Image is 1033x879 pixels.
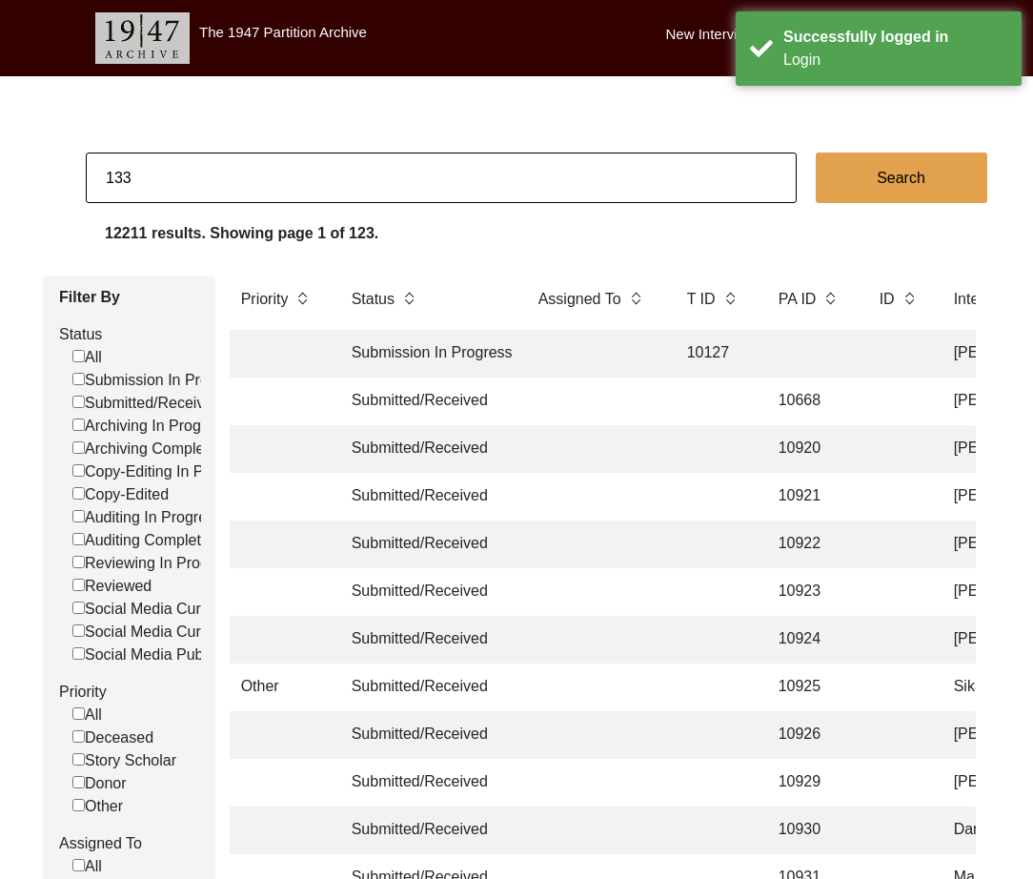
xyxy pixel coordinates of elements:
td: 10930 [767,807,853,854]
input: Auditing In Progress [72,510,85,522]
td: Other [230,664,325,711]
label: Other [72,795,123,818]
label: Archiving Completed [72,438,226,460]
label: 12211 results. Showing page 1 of 123. [105,222,378,245]
td: 10929 [767,759,853,807]
input: All [72,350,85,362]
input: All [72,707,85,720]
label: T ID [687,288,716,311]
label: Assigned To [59,832,201,855]
label: Filter By [59,286,201,309]
label: Assigned To [538,288,621,311]
input: Reviewing In Progress [72,556,85,568]
input: Social Media Curation In Progress [72,602,85,614]
td: 10924 [767,616,853,664]
td: 10923 [767,568,853,616]
label: All [72,346,102,369]
input: Social Media Curated [72,624,85,637]
label: Auditing Completed [72,529,218,552]
button: Search [816,153,987,203]
img: sort-button.png [723,288,737,309]
label: New Interview [666,24,756,46]
label: Reviewing In Progress [72,552,237,575]
input: Search... [86,153,797,203]
td: Submitted/Received [340,664,512,711]
td: 10926 [767,711,853,759]
td: 10922 [767,521,853,568]
input: Social Media Published [72,647,85,660]
label: Submission In Progress [72,369,246,392]
td: Submitted/Received [340,425,512,473]
img: sort-button.png [402,288,415,309]
label: Donor [72,772,127,795]
input: Story Scholar [72,753,85,766]
input: Auditing Completed [72,533,85,545]
input: Archiving In Progress [72,419,85,431]
label: Priority [59,681,201,704]
input: Other [72,799,85,811]
td: Submitted/Received [340,568,512,616]
label: Story Scholar [72,749,176,772]
label: The 1947 Partition Archive [199,24,367,40]
label: Copy-Edited [72,483,169,506]
label: ID [880,288,895,311]
label: Priority [241,288,289,311]
label: Copy-Editing In Progress [72,460,254,483]
td: Submitted/Received [340,759,512,807]
label: Deceased [72,726,153,749]
td: Submitted/Received [340,711,512,759]
input: Submitted/Received [72,396,85,408]
img: sort-button.png [902,288,916,309]
td: Submitted/Received [340,616,512,664]
label: All [72,855,102,878]
label: Status [59,323,201,346]
img: sort-button.png [295,288,309,309]
input: Copy-Edited [72,487,85,500]
div: Successfully logged in [783,26,1007,49]
div: Login [783,49,1007,72]
label: Social Media Curation In Progress [72,598,316,621]
label: Archiving In Progress [72,415,230,438]
input: Copy-Editing In Progress [72,464,85,477]
td: Submission In Progress [340,330,512,378]
label: Submitted/Received [72,392,221,415]
input: All [72,859,85,871]
input: Reviewed [72,579,85,591]
input: Donor [72,776,85,788]
td: 10127 [676,330,752,378]
img: header-logo.png [95,12,190,64]
img: sort-button.png [629,288,642,309]
label: Status [352,288,395,311]
label: Reviewed [72,575,152,598]
td: Submitted/Received [340,521,512,568]
input: Archiving Completed [72,441,85,454]
input: Submission In Progress [72,373,85,385]
label: PA ID [779,288,817,311]
td: 10925 [767,664,853,711]
td: Submitted/Received [340,473,512,521]
td: 10668 [767,378,853,425]
td: 10921 [767,473,853,521]
input: Deceased [72,730,85,743]
img: sort-button.png [823,288,837,309]
td: 10920 [767,425,853,473]
label: Auditing In Progress [72,506,222,529]
td: Submitted/Received [340,807,512,854]
td: Submitted/Received [340,378,512,425]
label: Social Media Curated [72,621,231,644]
label: All [72,704,102,726]
label: Social Media Published [72,644,243,666]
